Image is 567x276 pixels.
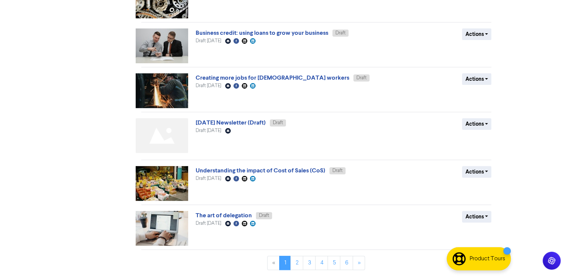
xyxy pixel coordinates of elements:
a: Creating more jobs for [DEMOGRAPHIC_DATA] workers [196,74,349,82]
span: Draft [332,168,343,173]
span: Draft [DATE] [196,221,221,226]
button: Actions [462,166,492,178]
span: Draft [DATE] [196,83,221,88]
button: Actions [462,211,492,223]
a: » [353,256,365,270]
button: Actions [462,118,492,130]
a: Page 4 [315,256,328,270]
a: Business credit: using loans to grow your business [196,29,328,37]
span: Draft [DATE] [196,128,221,133]
a: The art of delegation [196,212,252,219]
img: image_1753887930029.jpg [136,211,188,246]
span: Draft [356,76,367,80]
a: Page 3 [303,256,316,270]
a: Understanding the impact of Cost of Sales (CoS) [196,167,325,174]
span: Draft [DATE] [196,39,221,43]
button: Actions [462,28,492,40]
img: Not found [136,118,188,153]
a: [DATE] Newsletter (Draft) [196,119,266,126]
span: Draft [259,213,269,218]
span: Draft [DATE] [196,176,221,181]
a: Page 2 [290,256,303,270]
a: Page 5 [328,256,340,270]
img: image_1755057128016.jpg [136,73,188,108]
a: Page 6 [340,256,353,270]
span: Draft [273,120,283,125]
button: Actions [462,73,492,85]
img: image_1753887927699.jpg [136,166,188,201]
a: Page 1 is your current page [279,256,291,270]
iframe: Chat Widget [473,195,567,276]
span: Draft [335,31,346,36]
img: image_1755057131289.jpg [136,28,188,63]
